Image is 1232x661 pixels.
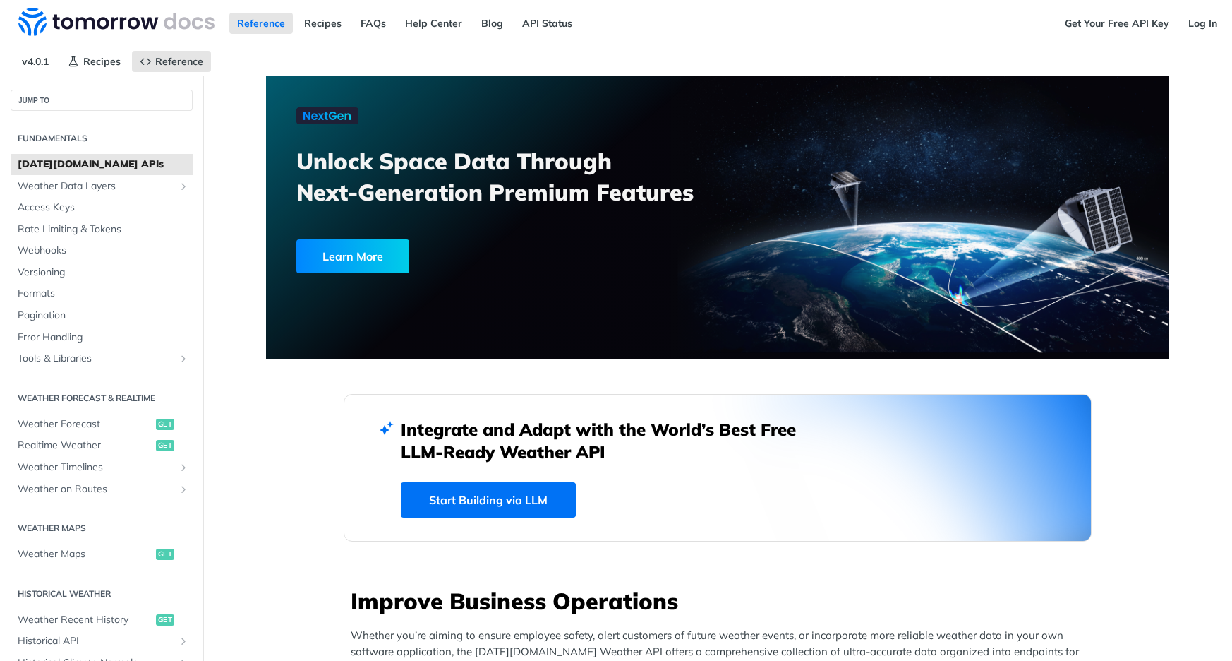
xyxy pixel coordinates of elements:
h2: Historical Weather [11,588,193,600]
a: Tools & LibrariesShow subpages for Tools & Libraries [11,348,193,369]
a: Log In [1180,13,1225,34]
button: JUMP TO [11,90,193,111]
a: Recipes [296,13,349,34]
a: Weather TimelinesShow subpages for Weather Timelines [11,457,193,478]
h3: Improve Business Operations [351,585,1092,617]
span: Tools & Libraries [18,352,174,366]
a: Reference [132,51,211,72]
span: get [156,549,174,560]
span: Historical API [18,634,174,648]
a: Webhooks [11,240,193,261]
button: Show subpages for Tools & Libraries [178,353,189,364]
img: NextGen [296,107,358,124]
span: Versioning [18,266,189,280]
img: Tomorrow.io Weather API Docs [18,8,215,36]
span: Weather Recent History [18,613,152,627]
a: API Status [514,13,580,34]
span: Formats [18,287,189,301]
a: Error Handling [11,327,193,348]
a: Versioning [11,262,193,283]
span: Access Keys [18,201,189,215]
span: get [156,419,174,430]
button: Show subpages for Weather Data Layers [178,181,189,192]
div: Learn More [296,239,409,273]
a: Historical APIShow subpages for Historical API [11,631,193,652]
h2: Integrate and Adapt with the World’s Best Free LLM-Ready Weather API [401,418,817,463]
a: Weather Data LayersShow subpages for Weather Data Layers [11,176,193,197]
span: Weather Data Layers [18,179,174,193]
a: Reference [229,13,293,34]
span: get [156,440,174,451]
a: Rate Limiting & Tokens [11,219,193,240]
a: Get Your Free API Key [1057,13,1177,34]
a: Formats [11,283,193,304]
a: Weather Mapsget [11,544,193,565]
button: Show subpages for Weather Timelines [178,462,189,473]
span: get [156,614,174,626]
a: Learn More [296,239,646,273]
span: Rate Limiting & Tokens [18,222,189,237]
span: v4.0.1 [14,51,56,72]
h3: Unlock Space Data Through Next-Generation Premium Features [296,145,733,208]
h2: Fundamentals [11,132,193,145]
span: Reference [155,55,203,68]
span: Realtime Weather [18,439,152,453]
a: Weather on RoutesShow subpages for Weather on Routes [11,479,193,500]
span: Pagination [18,309,189,323]
button: Show subpages for Weather on Routes [178,484,189,495]
span: Error Handling [18,330,189,345]
h2: Weather Forecast & realtime [11,392,193,405]
span: Webhooks [18,244,189,258]
a: Weather Recent Historyget [11,609,193,631]
a: Start Building via LLM [401,482,576,518]
a: Access Keys [11,197,193,218]
a: Realtime Weatherget [11,435,193,456]
a: FAQs [353,13,394,34]
a: Help Center [397,13,470,34]
a: Pagination [11,305,193,326]
span: Weather Forecast [18,417,152,431]
h2: Weather Maps [11,522,193,535]
span: Weather Maps [18,547,152,561]
span: [DATE][DOMAIN_NAME] APIs [18,157,189,172]
a: [DATE][DOMAIN_NAME] APIs [11,154,193,175]
a: Recipes [60,51,128,72]
a: Blog [473,13,511,34]
button: Show subpages for Historical API [178,636,189,647]
span: Recipes [83,55,121,68]
span: Weather on Routes [18,482,174,496]
a: Weather Forecastget [11,414,193,435]
span: Weather Timelines [18,460,174,475]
